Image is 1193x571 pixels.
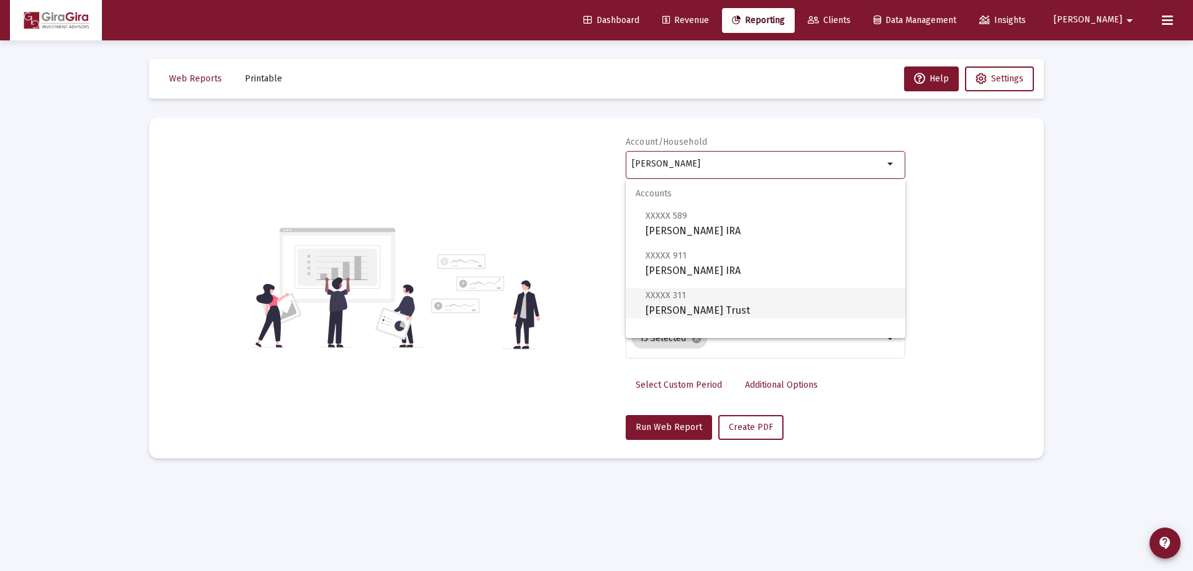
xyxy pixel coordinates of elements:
a: Revenue [652,8,719,33]
span: Web Reports [169,73,222,84]
span: [PERSON_NAME] IRA [646,208,895,239]
span: XXXXX 911 [646,250,687,261]
img: reporting-alt [431,254,540,349]
span: Printable [245,73,282,84]
span: XXXXX 589 [646,211,687,221]
span: Help [914,73,949,84]
button: Help [904,66,959,91]
mat-icon: arrow_drop_down [884,157,898,171]
span: Clients [808,15,851,25]
span: Create PDF [729,422,773,432]
mat-icon: arrow_drop_down [884,331,898,346]
a: Dashboard [574,8,649,33]
button: Printable [235,66,292,91]
span: Households [626,328,905,358]
img: reporting [253,226,424,349]
span: Additional Options [745,380,818,390]
mat-icon: contact_support [1158,536,1172,550]
span: Settings [991,73,1023,84]
span: [PERSON_NAME] [1054,15,1122,25]
input: Search or select an account or household [632,159,884,169]
span: [PERSON_NAME] Trust [646,288,895,318]
a: Clients [798,8,861,33]
button: Settings [965,66,1034,91]
a: Insights [969,8,1036,33]
span: Revenue [662,15,709,25]
span: Data Management [874,15,956,25]
span: Insights [979,15,1026,25]
mat-chip-list: Selection [632,326,884,351]
button: [PERSON_NAME] [1039,7,1152,32]
mat-icon: cancel [691,333,702,344]
mat-icon: arrow_drop_down [1122,8,1137,33]
a: Reporting [722,8,795,33]
span: Accounts [626,179,905,209]
button: Create PDF [718,415,784,440]
span: Run Web Report [636,422,702,432]
label: Account/Household [626,137,708,147]
img: Dashboard [19,8,93,33]
mat-chip: 15 Selected [632,329,707,349]
span: [PERSON_NAME] IRA [646,248,895,278]
span: Reporting [732,15,785,25]
span: Select Custom Period [636,380,722,390]
span: XXXXX 311 [646,290,686,301]
button: Run Web Report [626,415,712,440]
a: Data Management [864,8,966,33]
span: Dashboard [583,15,639,25]
button: Web Reports [159,66,232,91]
